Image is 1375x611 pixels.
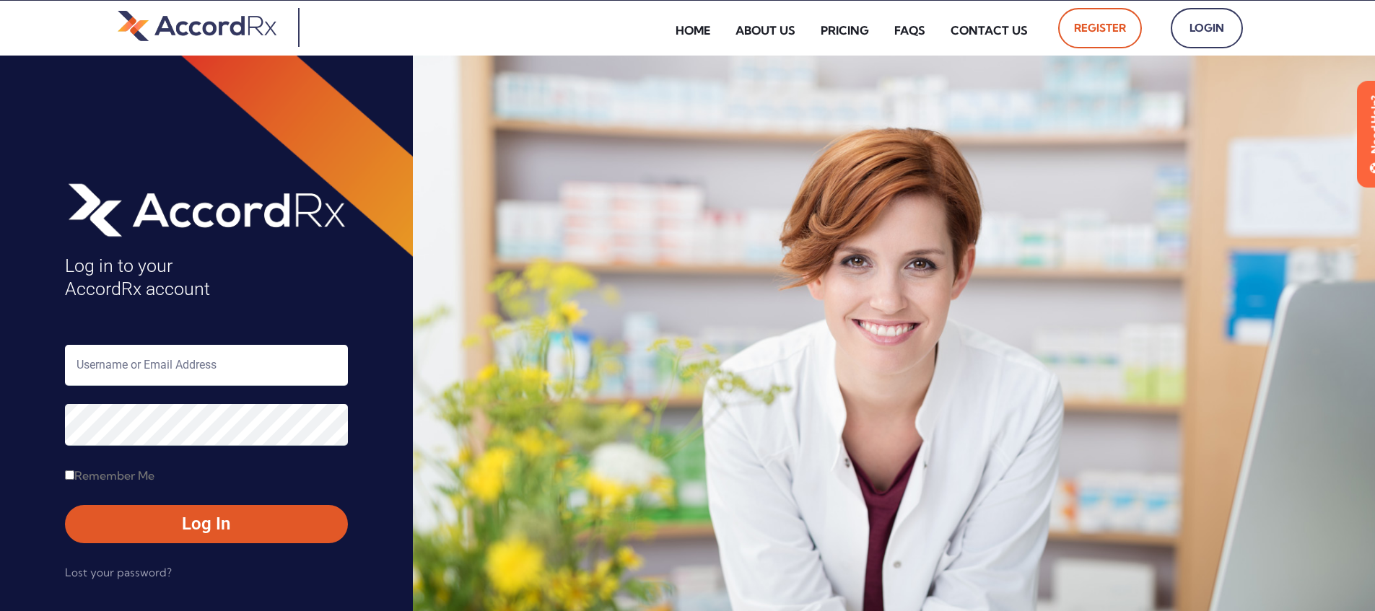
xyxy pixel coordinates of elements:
[940,14,1039,47] a: Contact Us
[725,14,806,47] a: About Us
[65,505,348,542] button: Log In
[1074,17,1126,40] span: Register
[65,345,348,386] input: Username or Email Address
[1187,17,1227,40] span: Login
[665,14,721,47] a: Home
[810,14,880,47] a: Pricing
[65,255,348,302] h4: Log in to your AccordRx account
[65,464,154,487] label: Remember Me
[65,561,172,584] a: Lost your password?
[883,14,936,47] a: FAQs
[1171,8,1243,48] a: Login
[65,470,74,480] input: Remember Me
[118,8,276,43] img: default-logo
[65,178,348,240] img: AccordRx_logo_header_white
[1058,8,1142,48] a: Register
[79,512,333,535] span: Log In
